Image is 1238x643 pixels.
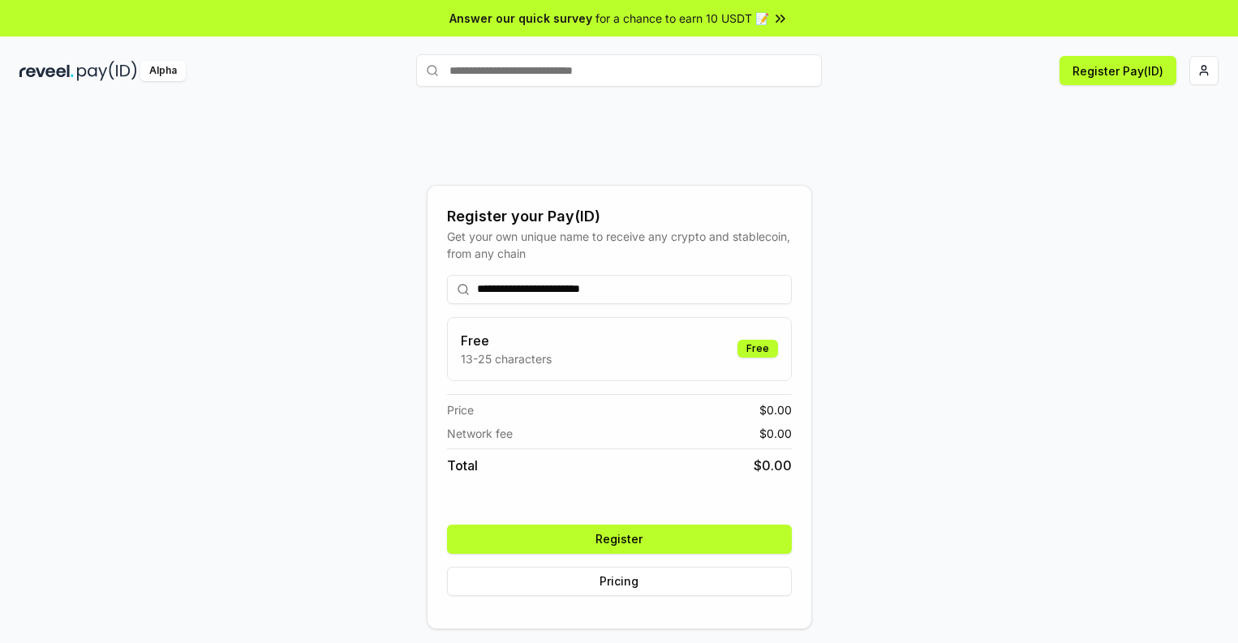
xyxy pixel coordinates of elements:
[737,340,778,358] div: Free
[1060,56,1176,85] button: Register Pay(ID)
[461,331,552,350] h3: Free
[447,205,792,228] div: Register your Pay(ID)
[19,61,74,81] img: reveel_dark
[449,10,592,27] span: Answer our quick survey
[140,61,186,81] div: Alpha
[447,456,478,475] span: Total
[447,401,474,418] span: Price
[595,10,769,27] span: for a chance to earn 10 USDT 📝
[759,401,792,418] span: $ 0.00
[759,425,792,442] span: $ 0.00
[447,228,792,262] div: Get your own unique name to receive any crypto and stablecoin, from any chain
[77,61,137,81] img: pay_id
[447,525,792,554] button: Register
[461,350,552,367] p: 13-25 characters
[447,425,513,442] span: Network fee
[447,567,792,596] button: Pricing
[754,456,792,475] span: $ 0.00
